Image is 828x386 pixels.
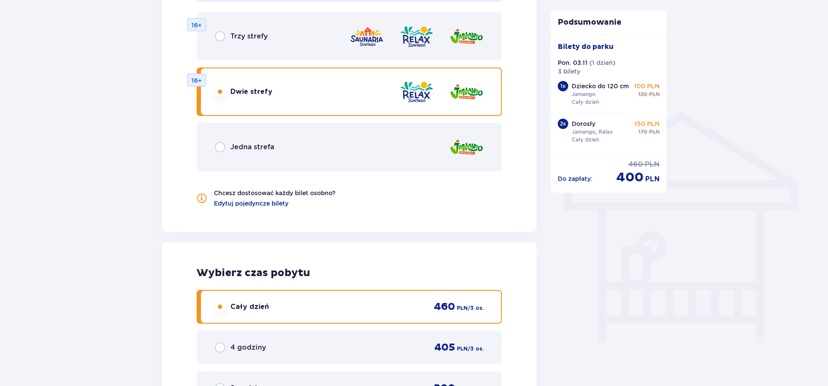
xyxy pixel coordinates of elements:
p: 100 PLN [634,82,660,90]
span: / 3 os. [468,304,484,312]
img: Jamango [449,135,484,160]
a: Edytuj pojedyncze bilety [214,199,288,208]
div: 1 x [558,81,568,91]
span: PLN [649,90,660,98]
span: Trzy strefy [230,32,268,41]
img: Saunaria [349,24,384,49]
p: Cały dzień [572,98,599,106]
img: Relax [399,24,434,49]
p: 150 PLN [634,119,660,128]
span: / 3 os. [468,345,484,353]
p: Bilety do parku [558,42,614,51]
img: Relax [399,80,434,104]
span: 120 [638,90,647,98]
span: PLN [645,160,660,169]
p: 16+ [191,76,202,85]
span: Dwie strefy [230,87,272,96]
p: 16+ [191,21,202,29]
span: 400 [616,169,644,186]
span: PLN [457,304,468,312]
img: Jamango [449,80,484,104]
span: 460 [628,160,643,169]
div: 2 x [558,119,568,129]
p: Dorosły [572,119,595,128]
p: Jamango [572,90,595,98]
span: PLN [645,174,660,184]
span: 405 [434,341,455,354]
span: PLN [457,345,468,353]
img: Jamango [449,24,484,49]
span: 4 godziny [230,343,266,352]
span: 460 [434,300,455,313]
p: Pon. 03.11 [558,58,588,67]
span: PLN [649,128,660,136]
p: Podsumowanie [551,17,667,28]
p: Cały dzień [572,136,599,144]
p: Jamango, Relax [572,128,613,136]
p: Do zapłaty : [558,174,592,183]
p: ( 1 dzień ) [589,58,615,67]
p: Dziecko do 120 cm [572,82,629,90]
span: Jedna strefa [230,142,274,152]
span: 170 [638,128,647,136]
p: Chcesz dostosować każdy bilet osobno? [214,189,336,197]
p: 3 bilety [558,67,580,76]
h2: Wybierz czas pobytu [197,267,502,280]
span: Cały dzień [230,302,269,312]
